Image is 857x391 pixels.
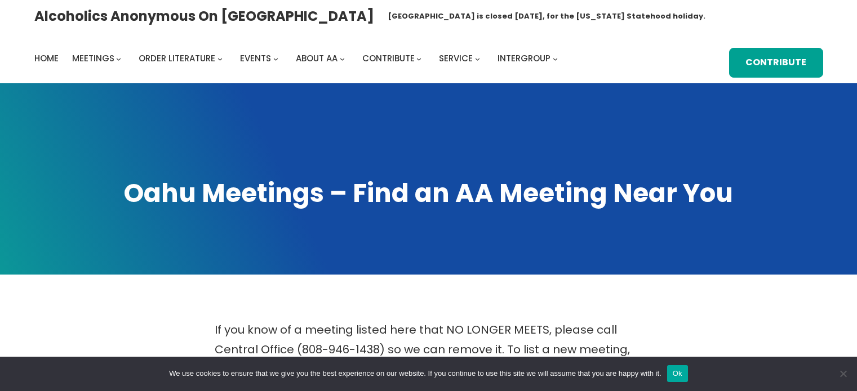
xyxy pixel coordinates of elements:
[553,56,558,61] button: Intergroup submenu
[362,51,415,66] a: Contribute
[72,51,114,66] a: Meetings
[217,56,223,61] button: Order Literature submenu
[139,52,215,64] span: Order Literature
[169,368,661,379] span: We use cookies to ensure that we give you the best experience on our website. If you continue to ...
[34,51,562,66] nav: Intergroup
[498,52,550,64] span: Intergroup
[837,368,849,379] span: No
[439,51,473,66] a: Service
[34,176,823,210] h1: Oahu Meetings – Find an AA Meeting Near You
[439,52,473,64] span: Service
[116,56,121,61] button: Meetings submenu
[729,48,823,78] a: Contribute
[72,52,114,64] span: Meetings
[416,56,421,61] button: Contribute submenu
[34,4,374,28] a: Alcoholics Anonymous on [GEOGRAPHIC_DATA]
[215,320,643,379] p: If you know of a meeting listed here that NO LONGER MEETS, please call Central Office (808-946-14...
[667,365,688,382] button: Ok
[340,56,345,61] button: About AA submenu
[498,51,550,66] a: Intergroup
[362,52,415,64] span: Contribute
[240,51,271,66] a: Events
[296,51,338,66] a: About AA
[388,11,705,22] h1: [GEOGRAPHIC_DATA] is closed [DATE], for the [US_STATE] Statehood holiday.
[273,56,278,61] button: Events submenu
[296,52,338,64] span: About AA
[240,52,271,64] span: Events
[475,56,480,61] button: Service submenu
[34,51,59,66] a: Home
[34,52,59,64] span: Home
